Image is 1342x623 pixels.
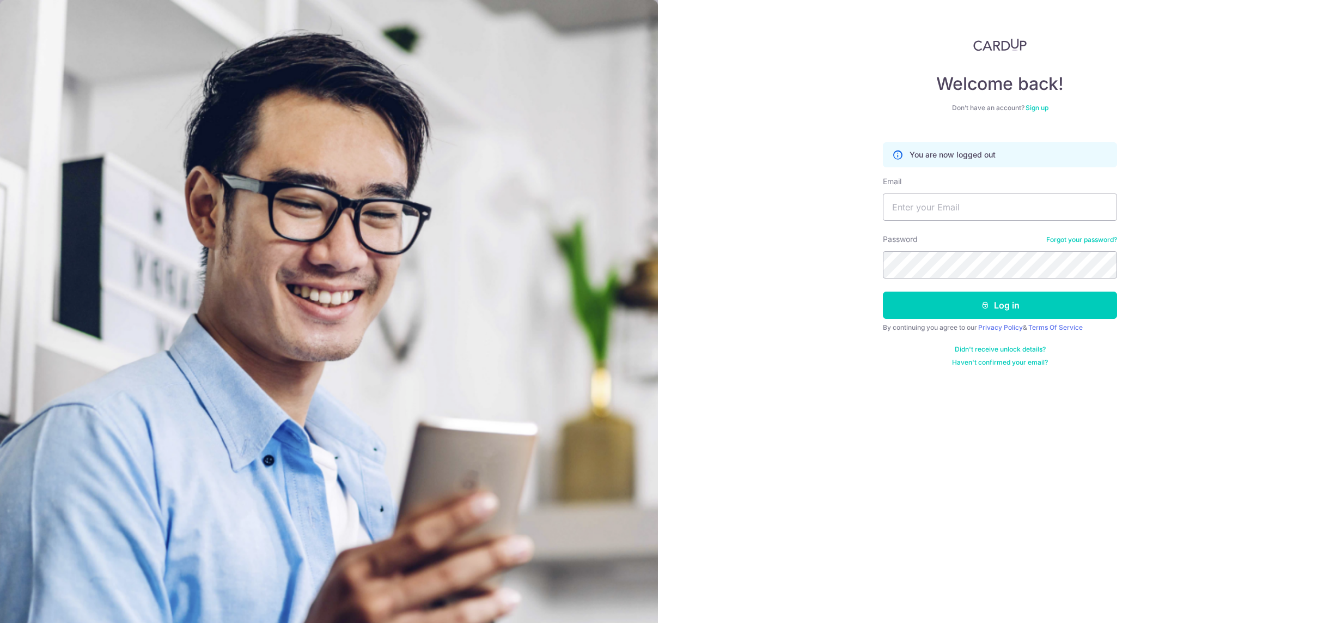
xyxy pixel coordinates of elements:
label: Password [883,234,918,245]
input: Enter your Email [883,193,1117,221]
button: Log in [883,292,1117,319]
img: CardUp Logo [973,38,1027,51]
div: By continuing you agree to our & [883,323,1117,332]
h4: Welcome back! [883,73,1117,95]
a: Privacy Policy [978,323,1023,331]
div: Don’t have an account? [883,104,1117,112]
label: Email [883,176,901,187]
a: Sign up [1026,104,1048,112]
p: You are now logged out [910,149,996,160]
a: Haven't confirmed your email? [952,358,1048,367]
a: Forgot your password? [1046,235,1117,244]
a: Terms Of Service [1028,323,1083,331]
a: Didn't receive unlock details? [955,345,1046,354]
